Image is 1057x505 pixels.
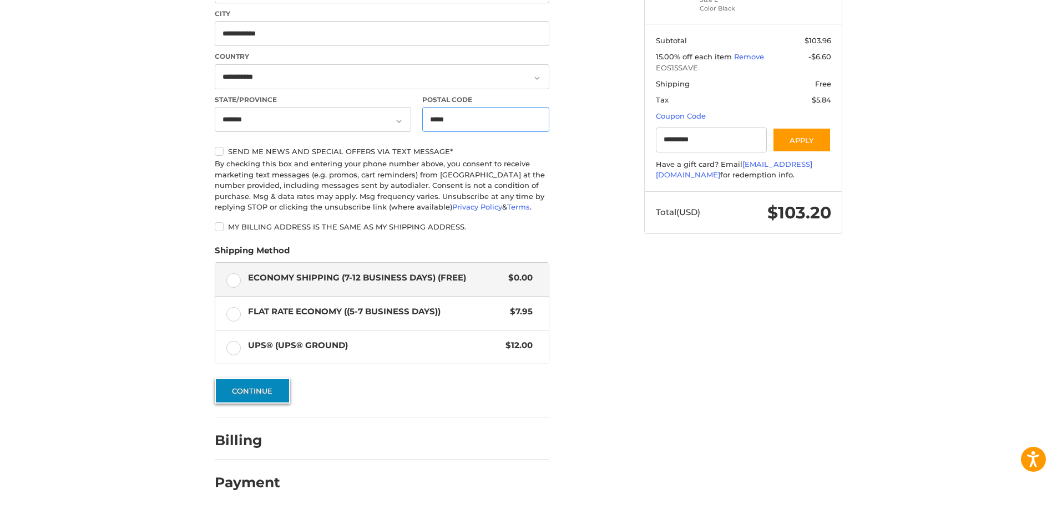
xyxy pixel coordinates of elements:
[656,36,687,45] span: Subtotal
[215,378,290,404] button: Continue
[808,52,831,61] span: -$6.60
[656,207,700,217] span: Total (USD)
[656,159,831,181] div: Have a gift card? Email for redemption info.
[215,432,280,449] h2: Billing
[215,95,411,105] label: State/Province
[656,79,690,88] span: Shipping
[215,244,290,262] legend: Shipping Method
[805,36,831,45] span: $103.96
[767,202,831,223] span: $103.20
[656,127,767,152] input: Gift Certificate or Coupon Code
[503,272,533,284] span: $0.00
[656,95,669,104] span: Tax
[772,127,831,152] button: Apply
[215,9,549,19] label: City
[215,159,549,213] div: By checking this box and entering your phone number above, you consent to receive marketing text ...
[734,52,764,61] a: Remove
[248,339,500,352] span: UPS® (UPS® Ground)
[248,272,503,284] span: Economy Shipping (7-12 Business Days) (Free)
[215,52,549,62] label: Country
[815,79,831,88] span: Free
[812,95,831,104] span: $5.84
[504,305,533,318] span: $7.95
[700,4,785,13] li: Color Black
[248,305,505,318] span: Flat Rate Economy ((5-7 Business Days))
[507,202,530,211] a: Terms
[656,111,706,120] a: Coupon Code
[656,52,734,61] span: 15.00% off each item
[656,63,831,74] span: EOS15SAVE
[500,339,533,352] span: $12.00
[422,95,550,105] label: Postal Code
[452,202,502,211] a: Privacy Policy
[215,147,549,156] label: Send me news and special offers via text message*
[215,222,549,231] label: My billing address is the same as my shipping address.
[215,474,280,491] h2: Payment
